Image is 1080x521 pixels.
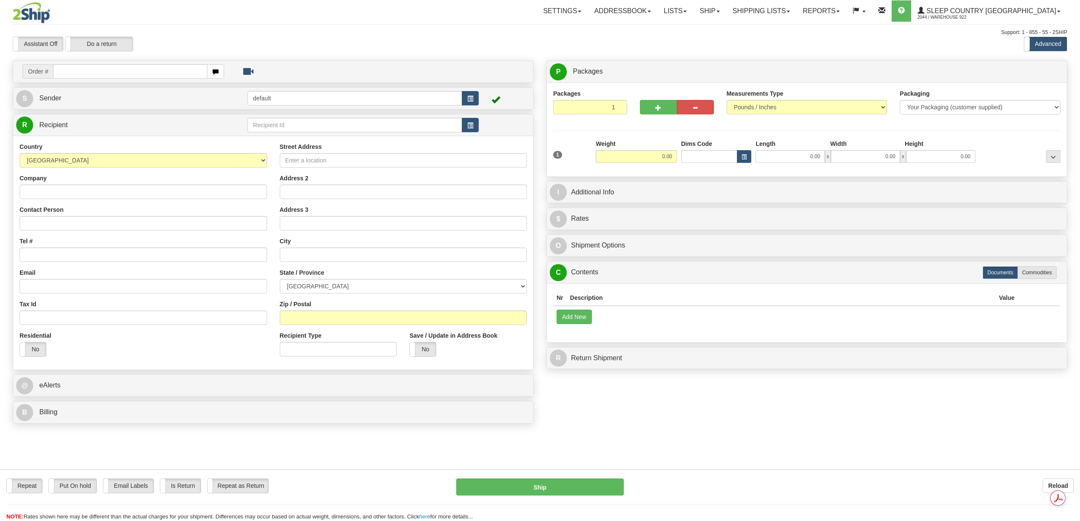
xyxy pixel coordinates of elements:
[20,268,35,277] label: Email
[756,140,776,148] label: Length
[588,0,657,22] a: Addressbook
[49,479,97,493] label: Put On hold
[207,479,268,493] label: Repeat as Return
[16,117,33,134] span: R
[16,377,530,394] a: @ eAlerts
[1046,150,1060,163] div: ...
[16,90,33,107] span: S
[39,94,61,102] span: Sender
[65,37,133,51] label: Do a return
[280,237,291,245] label: City
[7,479,42,493] label: Repeat
[900,89,929,98] label: Packaging
[1017,266,1057,279] label: Commodities
[13,37,63,51] label: Assistant Off
[456,478,623,495] button: Ship
[550,210,1064,228] a: $Rates
[20,300,36,308] label: Tax Id
[13,29,1067,36] div: Support: 1 - 855 - 55 - 2SHIP
[20,342,46,356] label: No
[410,342,436,356] label: No
[983,266,1018,279] label: Documents
[280,205,309,214] label: Address 3
[16,377,33,394] span: @
[1060,217,1079,304] iframe: chat widget
[553,151,562,159] span: 1
[796,0,846,22] a: Reports
[550,264,567,281] span: C
[280,142,322,151] label: Street Address
[537,0,588,22] a: Settings
[918,13,981,22] span: 2044 / Warehouse 922
[280,331,322,340] label: Recipient Type
[280,268,324,277] label: State / Province
[550,184,567,201] span: I
[39,408,57,416] span: Billing
[16,117,222,134] a: R Recipient
[693,0,726,22] a: Ship
[830,140,847,148] label: Width
[727,89,784,98] label: Measurements Type
[103,479,153,493] label: Email Labels
[681,140,712,148] label: Dims Code
[657,0,693,22] a: Lists
[596,140,615,148] label: Weight
[39,381,60,389] span: eAlerts
[6,513,23,520] span: NOTE:
[247,118,462,132] input: Recipient Id
[16,90,247,107] a: S Sender
[550,63,1064,80] a: P Packages
[825,150,831,163] span: x
[20,142,43,151] label: Country
[557,310,592,324] button: Add New
[1024,37,1067,51] label: Advanced
[247,91,462,105] input: Sender Id
[573,68,603,75] span: Packages
[905,140,924,148] label: Height
[16,404,33,421] span: B
[900,150,906,163] span: x
[280,300,312,308] label: Zip / Postal
[553,89,581,98] label: Packages
[280,174,309,182] label: Address 2
[20,331,51,340] label: Residential
[550,237,567,254] span: O
[16,404,530,421] a: B Billing
[911,0,1067,22] a: Sleep Country [GEOGRAPHIC_DATA] 2044 / Warehouse 922
[726,0,796,22] a: Shipping lists
[1048,482,1068,489] b: Reload
[23,64,53,79] span: Order #
[20,174,47,182] label: Company
[995,290,1018,306] th: Value
[553,290,567,306] th: Nr
[550,264,1064,281] a: CContents
[550,63,567,80] span: P
[550,350,567,367] span: R
[39,121,68,128] span: Recipient
[20,205,63,214] label: Contact Person
[419,513,430,520] a: here
[409,331,497,340] label: Save / Update in Address Book
[13,2,50,23] img: logo2044.jpg
[550,184,1064,201] a: IAdditional Info
[567,290,996,306] th: Description
[550,350,1064,367] a: RReturn Shipment
[924,7,1056,14] span: Sleep Country [GEOGRAPHIC_DATA]
[550,237,1064,254] a: OShipment Options
[20,237,33,245] label: Tel #
[280,153,527,168] input: Enter a location
[160,479,201,493] label: Is Return
[1043,478,1074,493] button: Reload
[550,211,567,228] span: $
